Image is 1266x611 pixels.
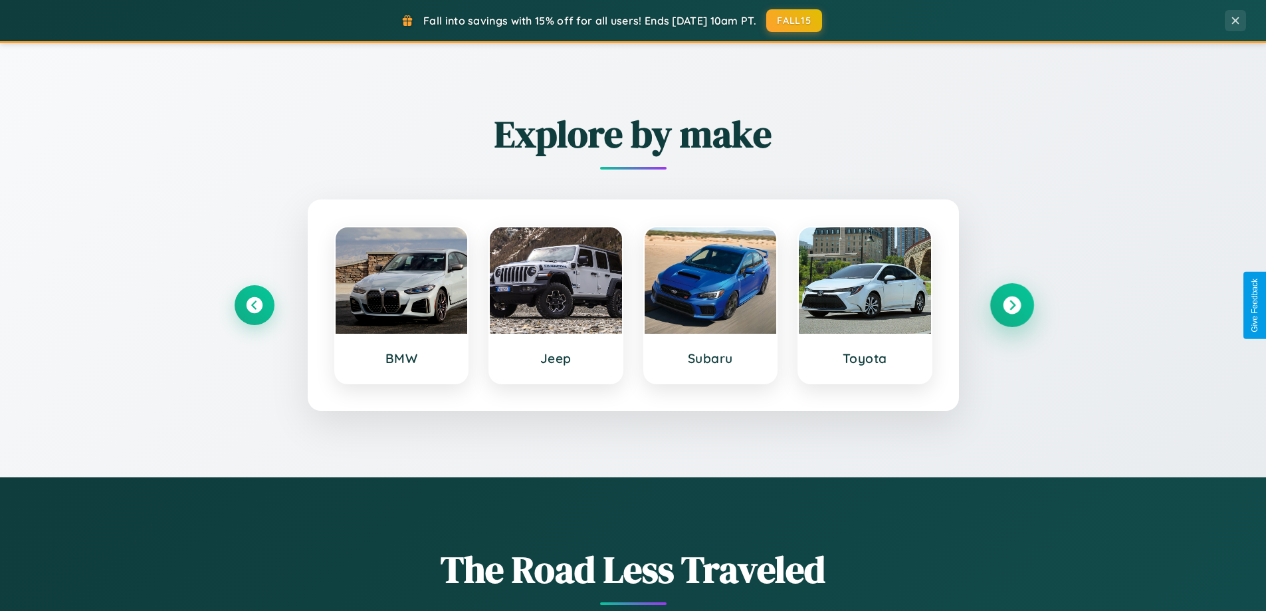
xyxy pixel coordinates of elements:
[503,350,609,366] h3: Jeep
[1250,279,1259,332] div: Give Feedback
[349,350,455,366] h3: BMW
[658,350,764,366] h3: Subaru
[235,108,1032,160] h2: Explore by make
[235,544,1032,595] h1: The Road Less Traveled
[423,14,756,27] span: Fall into savings with 15% off for all users! Ends [DATE] 10am PT.
[766,9,822,32] button: FALL15
[812,350,918,366] h3: Toyota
